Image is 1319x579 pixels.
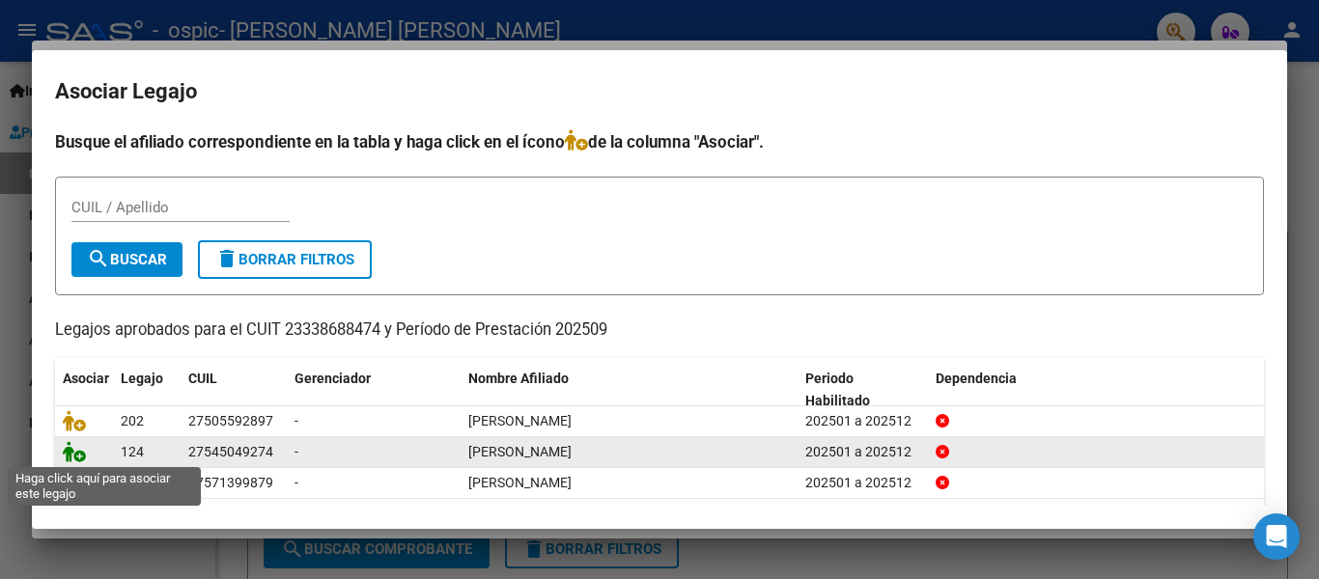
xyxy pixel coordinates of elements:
[928,358,1265,422] datatable-header-cell: Dependencia
[188,441,273,463] div: 27545049274
[805,472,920,494] div: 202501 a 202512
[55,73,1264,110] h2: Asociar Legajo
[121,371,163,386] span: Legajo
[798,358,928,422] datatable-header-cell: Periodo Habilitado
[805,441,920,463] div: 202501 a 202512
[468,444,572,459] span: MIRCOLI TIANA ANELEY
[87,247,110,270] mat-icon: search
[71,242,182,277] button: Buscar
[121,413,144,428] span: 202
[295,475,298,490] span: -
[55,358,113,422] datatable-header-cell: Asociar
[215,251,354,268] span: Borrar Filtros
[295,371,371,386] span: Gerenciador
[198,240,372,279] button: Borrar Filtros
[121,475,144,490] span: 123
[805,371,870,408] span: Periodo Habilitado
[468,371,569,386] span: Nombre Afiliado
[121,444,144,459] span: 124
[113,358,181,422] datatable-header-cell: Legajo
[468,413,572,428] span: VILLALBA MORENA
[55,129,1264,154] h4: Busque el afiliado correspondiente en la tabla y haga click en el ícono de la columna "Asociar".
[181,358,287,422] datatable-header-cell: CUIL
[287,358,461,422] datatable-header-cell: Gerenciador
[63,371,109,386] span: Asociar
[295,413,298,428] span: -
[87,251,167,268] span: Buscar
[468,475,572,490] span: MIRCOLI FRANCESCA ISABELLA
[215,247,239,270] mat-icon: delete
[295,444,298,459] span: -
[188,472,273,494] div: 27571399879
[55,318,1264,343] p: Legajos aprobados para el CUIT 23338688474 y Período de Prestación 202509
[1253,513,1300,560] div: Open Intercom Messenger
[461,358,798,422] datatable-header-cell: Nombre Afiliado
[805,410,920,432] div: 202501 a 202512
[188,371,217,386] span: CUIL
[188,410,273,432] div: 27505592897
[936,371,1017,386] span: Dependencia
